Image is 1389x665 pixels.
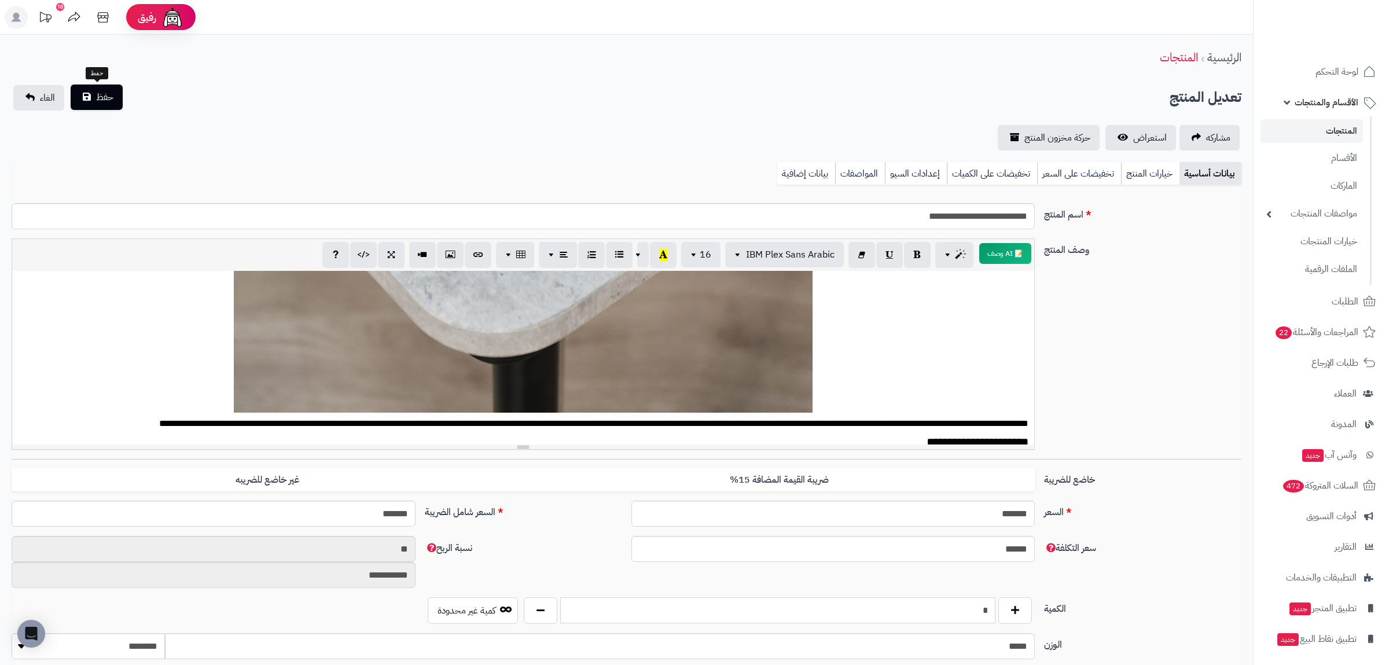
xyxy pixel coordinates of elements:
a: تخفيضات على السعر [1037,162,1121,185]
a: مشاركه [1179,125,1240,150]
span: تطبيق نقاط البيع [1276,631,1357,647]
span: التقارير [1335,539,1357,555]
button: 16 [681,242,721,267]
a: أدوات التسويق [1261,502,1382,530]
a: الملفات الرقمية [1261,257,1363,282]
span: مشاركه [1206,131,1230,145]
span: نسبة الربح [425,541,472,555]
a: الغاء [13,85,64,111]
a: خيارات المنتج [1121,162,1179,185]
span: الغاء [40,91,55,105]
span: جديد [1302,449,1324,462]
span: حفظ [96,90,113,104]
a: تطبيق نقاط البيعجديد [1261,625,1382,653]
a: الطلبات [1261,288,1382,315]
span: أدوات التسويق [1306,508,1357,524]
a: لوحة التحكم [1261,58,1382,86]
span: العملاء [1334,385,1357,402]
span: طلبات الإرجاع [1311,355,1358,371]
div: 10 [56,3,64,11]
a: المدونة [1261,410,1382,438]
label: الكمية [1039,597,1246,616]
span: تطبيق المتجر [1288,600,1357,616]
span: السلات المتروكة [1282,477,1358,494]
span: حركة مخزون المنتج [1024,131,1090,145]
span: سعر التكلفة [1044,541,1096,555]
span: 472 [1283,480,1304,493]
a: المنتجات [1261,119,1363,143]
a: الماركات [1261,174,1363,199]
a: مواصفات المنتجات [1261,201,1363,226]
a: التطبيقات والخدمات [1261,564,1382,591]
span: IBM Plex Sans Arabic [746,248,835,262]
a: المراجعات والأسئلة22 [1261,318,1382,346]
a: العملاء [1261,380,1382,407]
a: المواصفات [835,162,885,185]
button: حفظ [71,84,123,110]
a: تحديثات المنصة [31,6,60,32]
a: تخفيضات على الكميات [947,162,1037,185]
a: حركة مخزون المنتج [998,125,1100,150]
div: حفظ [86,67,108,80]
button: IBM Plex Sans Arabic [725,242,844,267]
a: إعدادات السيو [885,162,947,185]
a: السلات المتروكة472 [1261,472,1382,499]
span: لوحة التحكم [1315,64,1358,80]
label: ضريبة القيمة المضافة 15% [523,468,1035,492]
label: خاضع للضريبة [1039,468,1246,487]
span: التطبيقات والخدمات [1286,570,1357,586]
span: الطلبات [1332,293,1358,310]
a: وآتس آبجديد [1261,441,1382,469]
button: 📝 AI وصف [979,243,1031,264]
span: الأقسام والمنتجات [1295,94,1358,111]
span: 22 [1276,326,1292,339]
a: استعراض [1105,125,1176,150]
div: Open Intercom Messenger [17,620,45,648]
a: خيارات المنتجات [1261,229,1363,254]
label: الوزن [1039,633,1246,652]
span: المراجعات والأسئلة [1274,324,1358,340]
a: طلبات الإرجاع [1261,349,1382,377]
h2: تعديل المنتج [1170,86,1241,109]
a: الرئيسية [1207,49,1241,66]
span: وآتس آب [1301,447,1357,463]
a: المنتجات [1160,49,1198,66]
span: المدونة [1331,416,1357,432]
label: غير خاضع للضريبه [12,468,523,492]
label: السعر شامل الضريبة [420,501,627,519]
label: اسم المنتج [1039,203,1246,222]
span: استعراض [1133,131,1167,145]
span: جديد [1277,633,1299,646]
span: 16 [700,248,711,262]
a: بيانات إضافية [777,162,835,185]
a: التقارير [1261,533,1382,561]
span: رفيق [138,10,156,24]
label: السعر [1039,501,1246,519]
a: تطبيق المتجرجديد [1261,594,1382,622]
a: بيانات أساسية [1179,162,1241,185]
a: الأقسام [1261,146,1363,171]
span: جديد [1289,602,1311,615]
label: وصف المنتج [1039,238,1246,257]
img: ai-face.png [161,6,184,29]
